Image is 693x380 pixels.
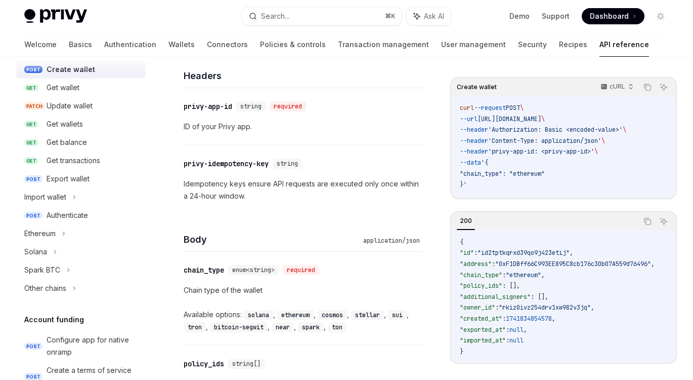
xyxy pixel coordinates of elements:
[24,343,42,350] span: POST
[506,326,509,334] span: :
[168,32,195,57] a: Wallets
[460,170,545,178] span: "chain_type": "ethereum"
[260,32,326,57] a: Policies & controls
[272,322,294,332] code: near
[520,104,524,112] span: \
[184,178,424,202] p: Idempotency keys ensure API requests are executed only once within a 24-hour window.
[509,11,530,21] a: Demo
[407,7,451,25] button: Ask AI
[518,32,547,57] a: Security
[495,260,651,268] span: "0xF1DBff66C993EE895C8cb176c30b07A559d76496"
[184,284,424,296] p: Chain type of the wallet
[47,82,79,94] div: Get wallet
[277,310,314,320] code: ethereum
[272,321,298,333] div: ,
[24,32,57,57] a: Welcome
[457,83,497,91] span: Create wallet
[591,303,594,312] span: ,
[261,10,289,22] div: Search...
[244,309,277,321] div: ,
[184,159,269,169] div: privy-idempotency-key
[47,209,88,221] div: Authenticate
[502,282,520,290] span: : [],
[623,126,626,134] span: \
[657,215,670,228] button: Ask AI
[47,155,100,167] div: Get transactions
[47,100,93,112] div: Update wallet
[16,151,146,170] a: GETGet transactions
[24,212,42,219] span: POST
[488,137,601,145] span: 'Content-Type: application/json'
[24,9,87,23] img: light logo
[270,101,306,111] div: required
[552,315,555,323] span: ,
[599,32,649,57] a: API reference
[570,249,573,257] span: ,
[610,83,625,91] p: cURL
[385,12,396,20] span: ⌘ K
[24,157,38,165] span: GET
[210,321,272,333] div: ,
[502,315,506,323] span: :
[351,309,388,321] div: ,
[240,102,262,110] span: string
[184,121,424,133] p: ID of your Privy app.
[542,11,570,21] a: Support
[351,310,384,320] code: stellar
[657,81,670,94] button: Ask AI
[244,310,273,320] code: solana
[184,69,424,83] h4: Headers
[242,7,402,25] button: Search...⌘K
[460,303,495,312] span: "owner_id"
[184,265,224,275] div: chain_type
[478,249,570,257] span: "id2tptkqrxd39qo9j423etij"
[210,322,268,332] code: bitcoin-segwit
[488,126,623,134] span: 'Authorization: Basic <encoded-value>'
[328,322,346,332] code: ton
[47,136,87,148] div: Get balance
[298,322,324,332] code: spark
[24,191,66,203] div: Import wallet
[651,260,655,268] span: ,
[531,293,548,301] span: : [],
[460,126,488,134] span: --header
[457,215,475,227] div: 200
[460,249,474,257] span: "id"
[184,101,232,111] div: privy-app-id
[460,326,506,334] span: "exported_at"
[24,139,38,146] span: GET
[594,147,598,156] span: \
[184,309,424,333] div: Available options:
[541,115,545,123] span: \
[460,282,502,290] span: "policy_ids"
[481,159,488,167] span: '{
[47,118,83,130] div: Get wallets
[641,215,654,228] button: Copy the contents from the code block
[474,104,506,112] span: --request
[509,326,524,334] span: null
[460,260,492,268] span: "address"
[24,314,84,326] h5: Account funding
[488,147,594,156] span: 'privy-app-id: <privy-app-id>'
[16,206,146,224] a: POSTAuthenticate
[232,266,275,274] span: enum<string>
[509,336,524,345] span: null
[232,360,261,368] span: string[]
[653,8,669,24] button: Toggle dark mode
[460,115,478,123] span: --url
[460,238,463,246] span: {
[24,227,56,240] div: Ethereum
[460,336,506,345] span: "imported_at"
[207,32,248,57] a: Connectors
[595,79,638,96] button: cURL
[506,336,509,345] span: :
[478,115,541,123] span: [URL][DOMAIN_NAME]
[318,310,347,320] code: cosmos
[424,11,444,21] span: Ask AI
[338,32,429,57] a: Transaction management
[460,293,531,301] span: "additional_signers"
[277,160,298,168] span: string
[641,81,654,94] button: Copy the contents from the code block
[104,32,156,57] a: Authentication
[388,310,407,320] code: sui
